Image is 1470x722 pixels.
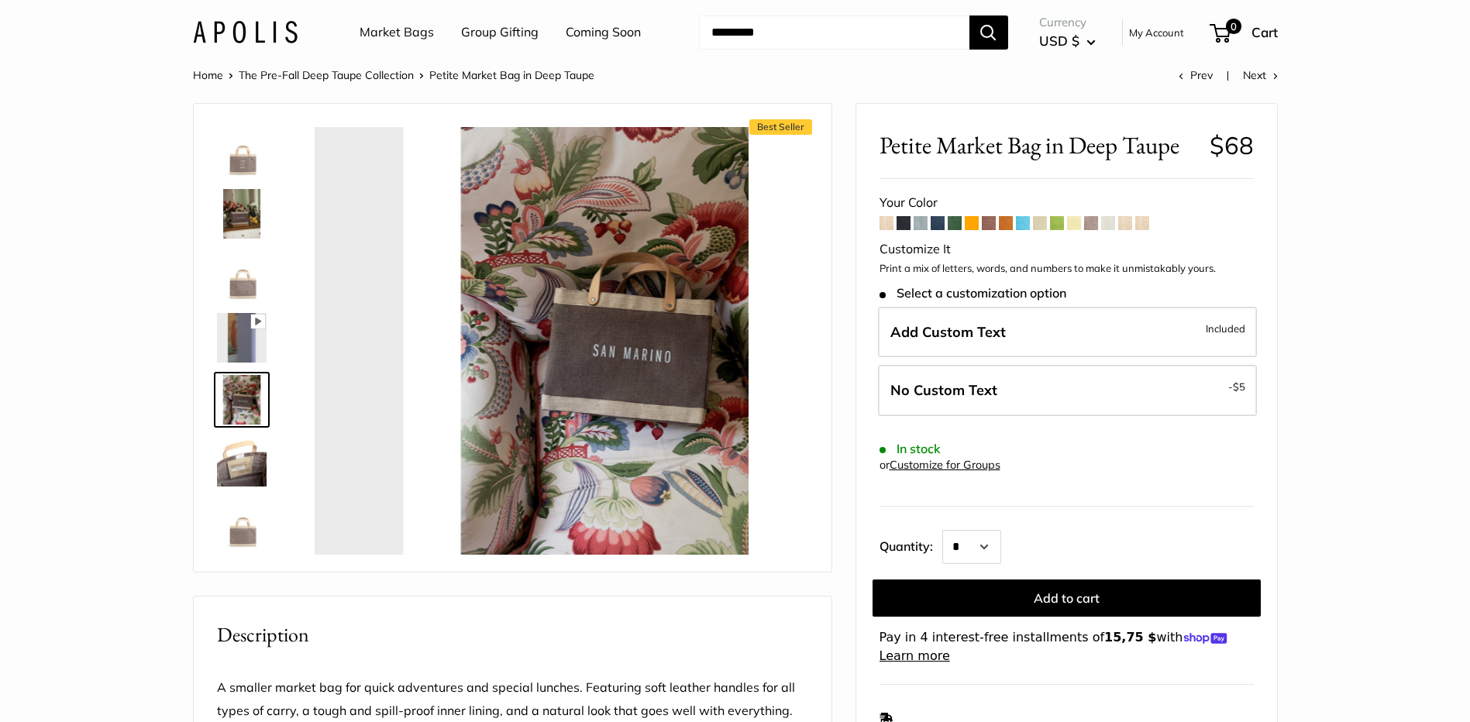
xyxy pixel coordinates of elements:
a: My Account [1129,23,1184,42]
label: Leave Blank [878,365,1257,416]
img: Apolis [193,21,298,43]
a: Market Bags [360,21,434,44]
label: Quantity: [880,525,942,564]
span: No Custom Text [890,381,997,399]
a: Group Gifting [461,21,539,44]
span: USD $ [1039,33,1079,49]
span: Included [1206,319,1245,338]
a: The Pre-Fall Deep Taupe Collection [239,68,414,82]
img: Petite Market Bag in Deep Taupe [217,251,267,301]
span: $68 [1210,130,1254,160]
span: In stock [880,442,941,456]
span: 0 [1225,19,1241,34]
img: Petite Market Bag in Deep Taupe [217,313,267,363]
div: Customize It [880,238,1254,261]
nav: Breadcrumb [193,65,594,85]
img: Petite Market Bag in Deep Taupe [217,189,267,239]
img: Petite Market Bag in Deep Taupe [217,437,267,486]
a: Petite Market Bag in Deep Taupe [214,372,270,428]
a: Customize for Groups [890,458,1000,472]
span: Currency [1039,12,1096,33]
a: Petite Market Bag in Deep Taupe [214,186,270,242]
span: Select a customization option [880,286,1066,301]
img: Petite Market Bag in Deep Taupe [217,499,267,548]
span: Add Custom Text [890,323,1006,341]
h2: Description [217,620,808,650]
button: Add to cart [873,579,1261,617]
span: Cart [1251,24,1278,40]
img: Petite Market Bag in Deep Taupe [217,127,267,177]
img: Petite Market Bag in Deep Taupe [217,375,267,425]
button: USD $ [1039,29,1096,53]
span: Petite Market Bag in Deep Taupe [429,68,594,82]
button: Search [969,15,1008,50]
span: Petite Market Bag in Deep Taupe [880,131,1198,160]
a: 0 Cart [1211,20,1278,45]
div: or [880,455,1000,476]
span: $5 [1233,380,1245,393]
span: Best Seller [749,119,812,135]
a: Home [193,68,223,82]
a: Petite Market Bag in Deep Taupe [214,248,270,304]
span: - [1228,377,1245,396]
a: Petite Market Bag in Deep Taupe [214,310,270,366]
a: Coming Soon [566,21,641,44]
label: Add Custom Text [878,307,1257,358]
a: Petite Market Bag in Deep Taupe [214,124,270,180]
a: Petite Market Bag in Deep Taupe [214,434,270,490]
a: Prev [1179,68,1213,82]
input: Search... [699,15,969,50]
div: Your Color [880,191,1254,215]
a: Petite Market Bag in Deep Taupe [214,496,270,552]
p: Print a mix of letters, words, and numbers to make it unmistakably yours. [880,261,1254,277]
img: Petite Market Bag in Deep Taupe [409,127,837,555]
a: Next [1243,68,1278,82]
